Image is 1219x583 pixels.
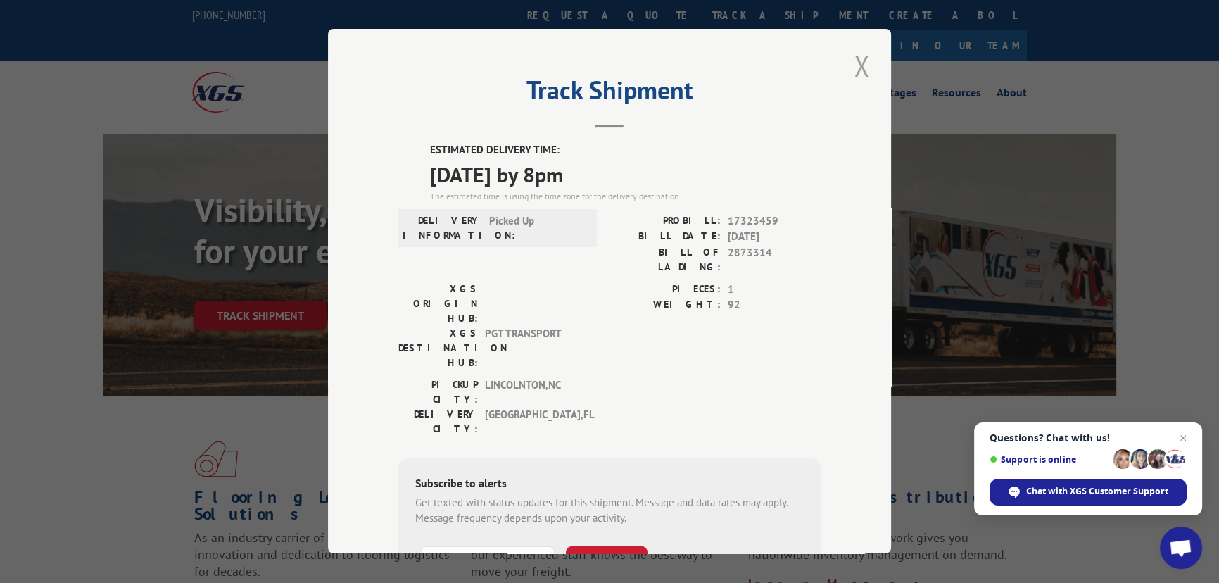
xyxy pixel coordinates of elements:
[1160,527,1202,569] a: Open chat
[485,377,580,407] span: LINCOLNTON , NC
[430,142,821,158] label: ESTIMATED DELIVERY TIME:
[990,454,1108,465] span: Support is online
[415,475,804,495] div: Subscribe to alerts
[398,407,478,437] label: DELIVERY CITY:
[609,282,721,298] label: PIECES:
[609,213,721,230] label: PROBILL:
[415,495,804,527] div: Get texted with status updates for this shipment. Message and data rates may apply. Message frequ...
[430,158,821,190] span: [DATE] by 8pm
[566,546,648,576] button: SUBSCRIBE
[403,213,482,243] label: DELIVERY INFORMATION:
[609,229,721,245] label: BILL DATE:
[849,46,873,85] button: Close modal
[489,213,584,243] span: Picked Up
[728,213,821,230] span: 17323459
[398,326,478,370] label: XGS DESTINATION HUB:
[728,245,821,275] span: 2873314
[1026,485,1168,498] span: Chat with XGS Customer Support
[990,432,1187,444] span: Questions? Chat with us!
[485,407,580,437] span: [GEOGRAPHIC_DATA] , FL
[398,80,821,107] h2: Track Shipment
[398,377,478,407] label: PICKUP CITY:
[609,297,721,313] label: WEIGHT:
[728,282,821,298] span: 1
[430,190,821,203] div: The estimated time is using the time zone for the delivery destination.
[728,229,821,245] span: [DATE]
[728,297,821,313] span: 92
[421,546,555,576] input: Phone Number
[990,479,1187,506] span: Chat with XGS Customer Support
[609,245,721,275] label: BILL OF LADING:
[398,282,478,326] label: XGS ORIGIN HUB:
[485,326,580,370] span: PGT TRANSPORT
